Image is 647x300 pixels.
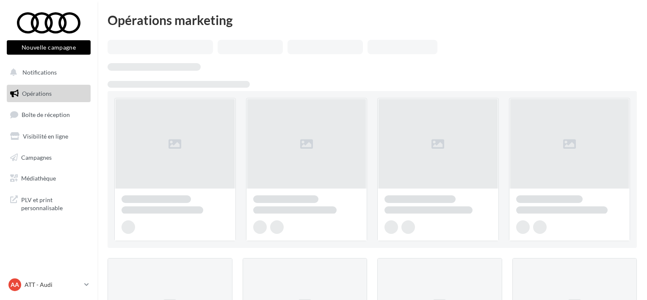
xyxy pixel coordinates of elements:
[21,194,87,212] span: PLV et print personnalisable
[5,106,92,124] a: Boîte de réception
[23,133,68,140] span: Visibilité en ligne
[22,90,52,97] span: Opérations
[5,85,92,103] a: Opérations
[108,14,637,26] div: Opérations marketing
[7,277,91,293] a: AA ATT - Audi
[21,175,56,182] span: Médiathèque
[7,40,91,55] button: Nouvelle campagne
[5,128,92,145] a: Visibilité en ligne
[5,149,92,167] a: Campagnes
[21,153,52,161] span: Campagnes
[25,281,81,289] p: ATT - Audi
[5,191,92,216] a: PLV et print personnalisable
[5,169,92,187] a: Médiathèque
[22,69,57,76] span: Notifications
[11,281,19,289] span: AA
[22,111,70,118] span: Boîte de réception
[5,64,89,81] button: Notifications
